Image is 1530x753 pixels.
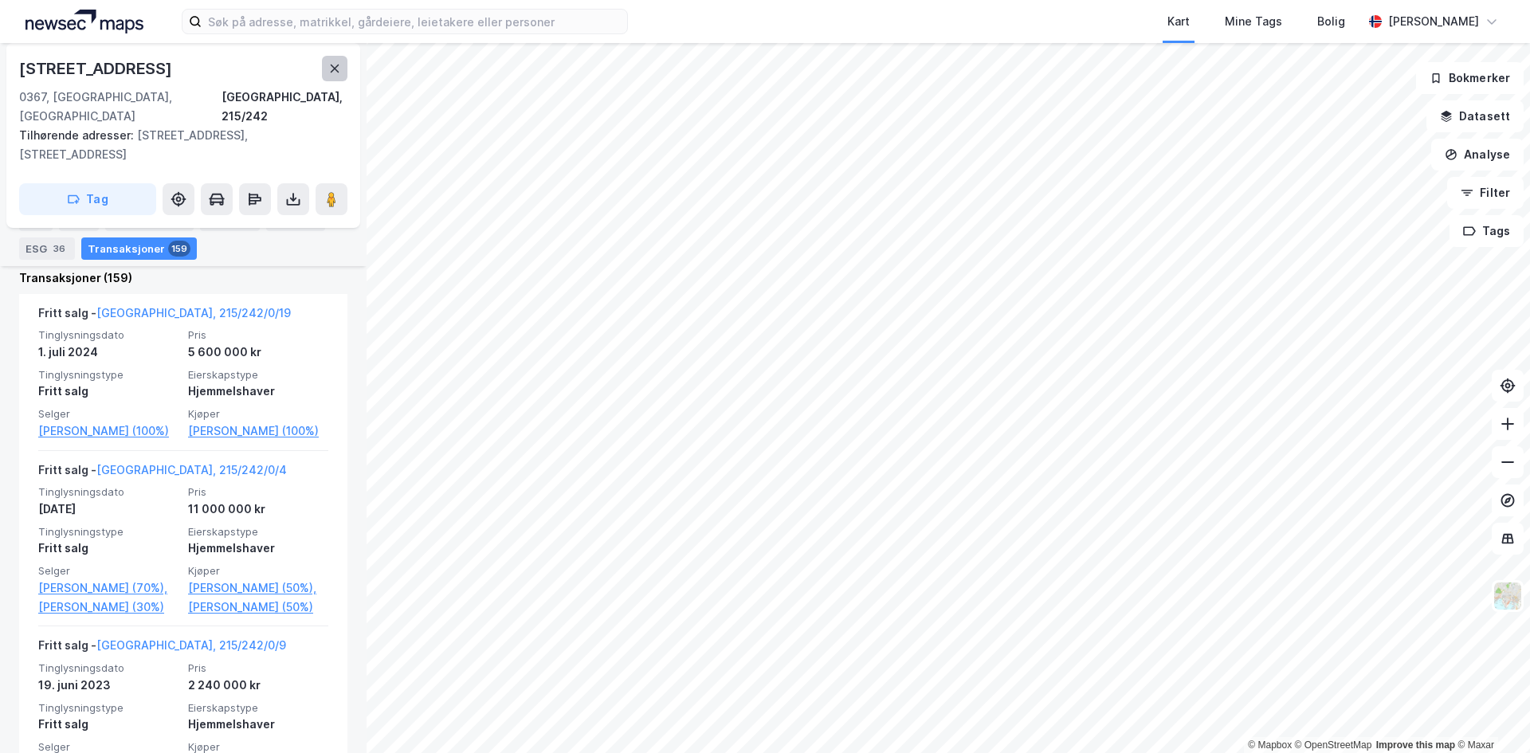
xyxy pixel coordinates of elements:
[188,564,328,578] span: Kjøper
[1317,12,1345,31] div: Bolig
[1450,677,1530,753] div: Kontrollprogram for chat
[1248,739,1292,751] a: Mapbox
[188,661,328,675] span: Pris
[38,343,178,362] div: 1. juli 2024
[38,304,291,329] div: Fritt salg -
[1167,12,1190,31] div: Kart
[168,241,190,257] div: 159
[50,241,69,257] div: 36
[188,343,328,362] div: 5 600 000 kr
[188,715,328,734] div: Hjemmelshaver
[19,56,175,81] div: [STREET_ADDRESS]
[38,701,178,715] span: Tinglysningstype
[202,10,627,33] input: Søk på adresse, matrikkel, gårdeiere, leietakere eller personer
[19,269,347,288] div: Transaksjoner (159)
[19,88,222,126] div: 0367, [GEOGRAPHIC_DATA], [GEOGRAPHIC_DATA]
[1493,581,1523,611] img: Z
[188,382,328,401] div: Hjemmelshaver
[1388,12,1479,31] div: [PERSON_NAME]
[188,598,328,617] a: [PERSON_NAME] (50%)
[188,539,328,558] div: Hjemmelshaver
[1447,177,1524,209] button: Filter
[19,128,137,142] span: Tilhørende adresser:
[1225,12,1282,31] div: Mine Tags
[188,407,328,421] span: Kjøper
[38,598,178,617] a: [PERSON_NAME] (30%)
[96,638,286,652] a: [GEOGRAPHIC_DATA], 215/242/0/9
[96,306,291,320] a: [GEOGRAPHIC_DATA], 215/242/0/19
[1450,215,1524,247] button: Tags
[188,422,328,441] a: [PERSON_NAME] (100%)
[38,407,178,421] span: Selger
[38,661,178,675] span: Tinglysningsdato
[38,676,178,695] div: 19. juni 2023
[81,237,197,260] div: Transaksjoner
[222,88,347,126] div: [GEOGRAPHIC_DATA], 215/242
[1450,677,1530,753] iframe: Chat Widget
[38,328,178,342] span: Tinglysningsdato
[38,500,178,519] div: [DATE]
[38,461,287,486] div: Fritt salg -
[96,463,287,477] a: [GEOGRAPHIC_DATA], 215/242/0/4
[188,485,328,499] span: Pris
[1295,739,1372,751] a: OpenStreetMap
[19,126,335,164] div: [STREET_ADDRESS], [STREET_ADDRESS]
[188,701,328,715] span: Eierskapstype
[19,237,75,260] div: ESG
[38,525,178,539] span: Tinglysningstype
[1426,100,1524,132] button: Datasett
[188,500,328,519] div: 11 000 000 kr
[38,539,178,558] div: Fritt salg
[1376,739,1455,751] a: Improve this map
[1416,62,1524,94] button: Bokmerker
[1431,139,1524,171] button: Analyse
[38,564,178,578] span: Selger
[188,578,328,598] a: [PERSON_NAME] (50%),
[188,676,328,695] div: 2 240 000 kr
[38,422,178,441] a: [PERSON_NAME] (100%)
[19,183,156,215] button: Tag
[188,328,328,342] span: Pris
[188,525,328,539] span: Eierskapstype
[25,10,143,33] img: logo.a4113a55bc3d86da70a041830d287a7e.svg
[38,368,178,382] span: Tinglysningstype
[38,485,178,499] span: Tinglysningsdato
[38,578,178,598] a: [PERSON_NAME] (70%),
[188,368,328,382] span: Eierskapstype
[38,382,178,401] div: Fritt salg
[38,715,178,734] div: Fritt salg
[38,636,286,661] div: Fritt salg -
